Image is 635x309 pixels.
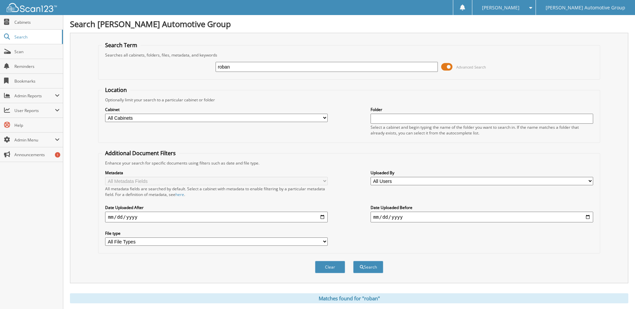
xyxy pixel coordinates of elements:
span: Reminders [14,64,60,69]
div: Select a cabinet and begin typing the name of the folder you want to search in. If the name match... [371,124,593,136]
div: Searches all cabinets, folders, files, metadata, and keywords [102,52,596,58]
label: Cabinet [105,107,328,112]
h1: Search [PERSON_NAME] Automotive Group [70,18,628,29]
span: [PERSON_NAME] Automotive Group [546,6,625,10]
button: Search [353,261,383,273]
label: File type [105,230,328,236]
span: Admin Menu [14,137,55,143]
span: Admin Reports [14,93,55,99]
button: Clear [315,261,345,273]
a: here [175,192,184,197]
span: Advanced Search [456,65,486,70]
span: Cabinets [14,19,60,25]
label: Folder [371,107,593,112]
span: Scan [14,49,60,55]
input: end [371,212,593,222]
label: Date Uploaded Before [371,205,593,210]
span: Help [14,122,60,128]
div: Optionally limit your search to a particular cabinet or folder [102,97,596,103]
div: 1 [55,152,60,158]
legend: Location [102,86,130,94]
span: Bookmarks [14,78,60,84]
span: Search [14,34,59,40]
span: Announcements [14,152,60,158]
legend: Search Term [102,41,141,49]
label: Metadata [105,170,328,176]
span: User Reports [14,108,55,113]
div: Enhance your search for specific documents using filters such as date and file type. [102,160,596,166]
div: All metadata fields are searched by default. Select a cabinet with metadata to enable filtering b... [105,186,328,197]
legend: Additional Document Filters [102,149,179,157]
input: start [105,212,328,222]
span: [PERSON_NAME] [482,6,520,10]
label: Uploaded By [371,170,593,176]
div: Matches found for "roban" [70,293,628,303]
label: Date Uploaded After [105,205,328,210]
img: scan123-logo-white.svg [7,3,57,12]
